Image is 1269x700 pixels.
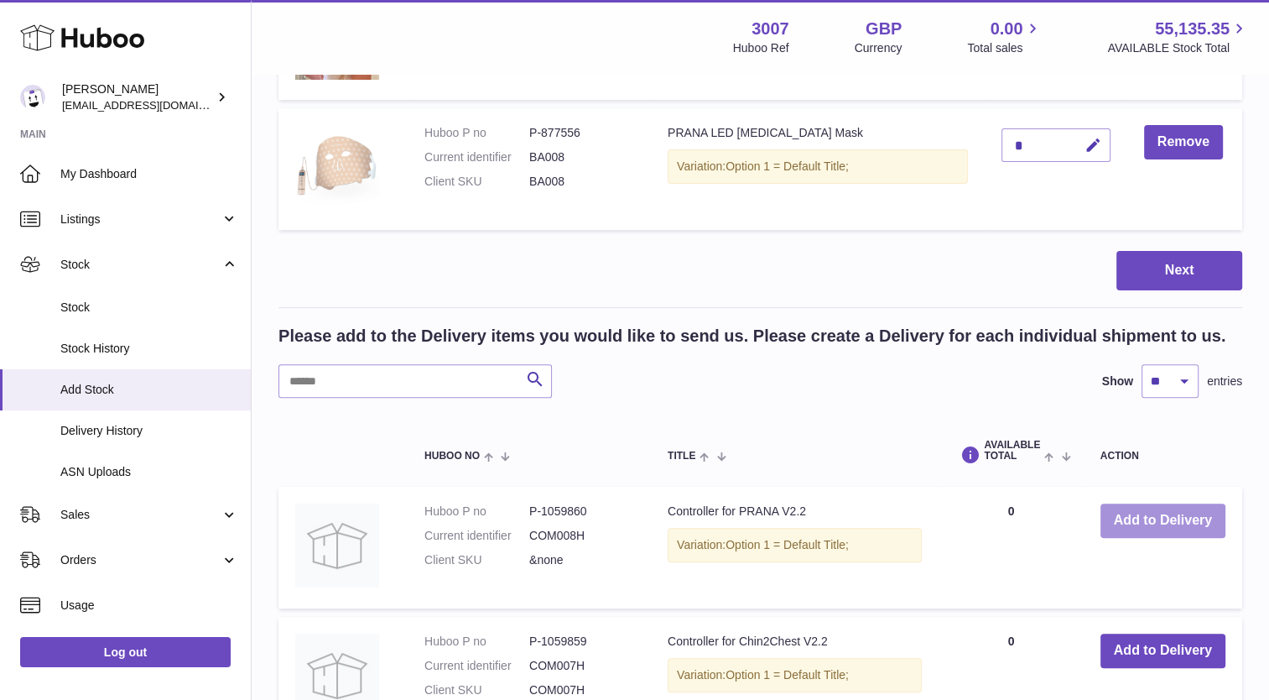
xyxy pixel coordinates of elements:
[62,81,213,113] div: [PERSON_NAME]
[60,423,238,439] span: Delivery History
[726,668,849,682] span: Option 1 = Default Title;
[1102,374,1133,389] label: Show
[991,18,1023,40] span: 0.00
[60,552,221,568] span: Orders
[529,528,634,544] dd: COM008H
[529,682,634,698] dd: COM007H
[1107,40,1249,56] span: AVAILABLE Stock Total
[424,451,480,462] span: Huboo no
[668,658,922,692] div: Variation:
[1100,504,1225,538] button: Add to Delivery
[529,174,634,190] dd: BA008
[855,40,902,56] div: Currency
[424,528,529,544] dt: Current identifier
[424,682,529,698] dt: Client SKU
[1107,18,1249,56] a: 55,135.35 AVAILABLE Stock Total
[424,149,529,165] dt: Current identifier
[967,40,1042,56] span: Total sales
[424,125,529,141] dt: Huboo P no
[20,85,45,110] img: bevmay@maysama.com
[529,149,634,165] dd: BA008
[668,528,922,562] div: Variation:
[984,440,1040,462] span: AVAILABLE Total
[668,451,695,462] span: Title
[60,341,238,357] span: Stock History
[424,658,529,674] dt: Current identifier
[726,538,849,551] span: Option 1 = Default Title;
[1116,251,1242,290] button: Next
[651,108,985,230] td: PRANA LED [MEDICAL_DATA] Mask
[967,18,1042,56] a: 0.00 Total sales
[60,166,238,182] span: My Dashboard
[60,257,221,273] span: Stock
[733,40,789,56] div: Huboo Ref
[529,552,634,568] dd: &none
[60,598,238,614] span: Usage
[866,18,902,40] strong: GBP
[20,637,231,667] a: Log out
[529,125,634,141] dd: P-877556
[62,98,247,112] span: [EMAIL_ADDRESS][DOMAIN_NAME]
[529,658,634,674] dd: COM007H
[60,212,221,227] span: Listings
[424,634,529,650] dt: Huboo P no
[60,382,238,398] span: Add Stock
[529,504,634,520] dd: P-1059860
[278,325,1225,347] h2: Please add to the Delivery items you would like to send us. Please create a Delivery for each ind...
[1100,634,1225,668] button: Add to Delivery
[60,464,238,480] span: ASN Uploads
[529,634,634,650] dd: P-1059859
[424,552,529,568] dt: Client SKU
[295,504,379,588] img: Controller for PRANA V2.2
[1144,125,1223,159] button: Remove
[424,174,529,190] dt: Client SKU
[668,149,968,184] div: Variation:
[60,507,221,523] span: Sales
[939,487,1083,609] td: 0
[295,125,379,209] img: PRANA LED Light therapy Mask
[424,504,529,520] dt: Huboo P no
[651,487,939,609] td: Controller for PRANA V2.2
[1155,18,1230,40] span: 55,135.35
[60,300,238,316] span: Stock
[752,18,789,40] strong: 3007
[1207,374,1242,389] span: entries
[1100,451,1225,462] div: Action
[726,159,849,173] span: Option 1 = Default Title;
